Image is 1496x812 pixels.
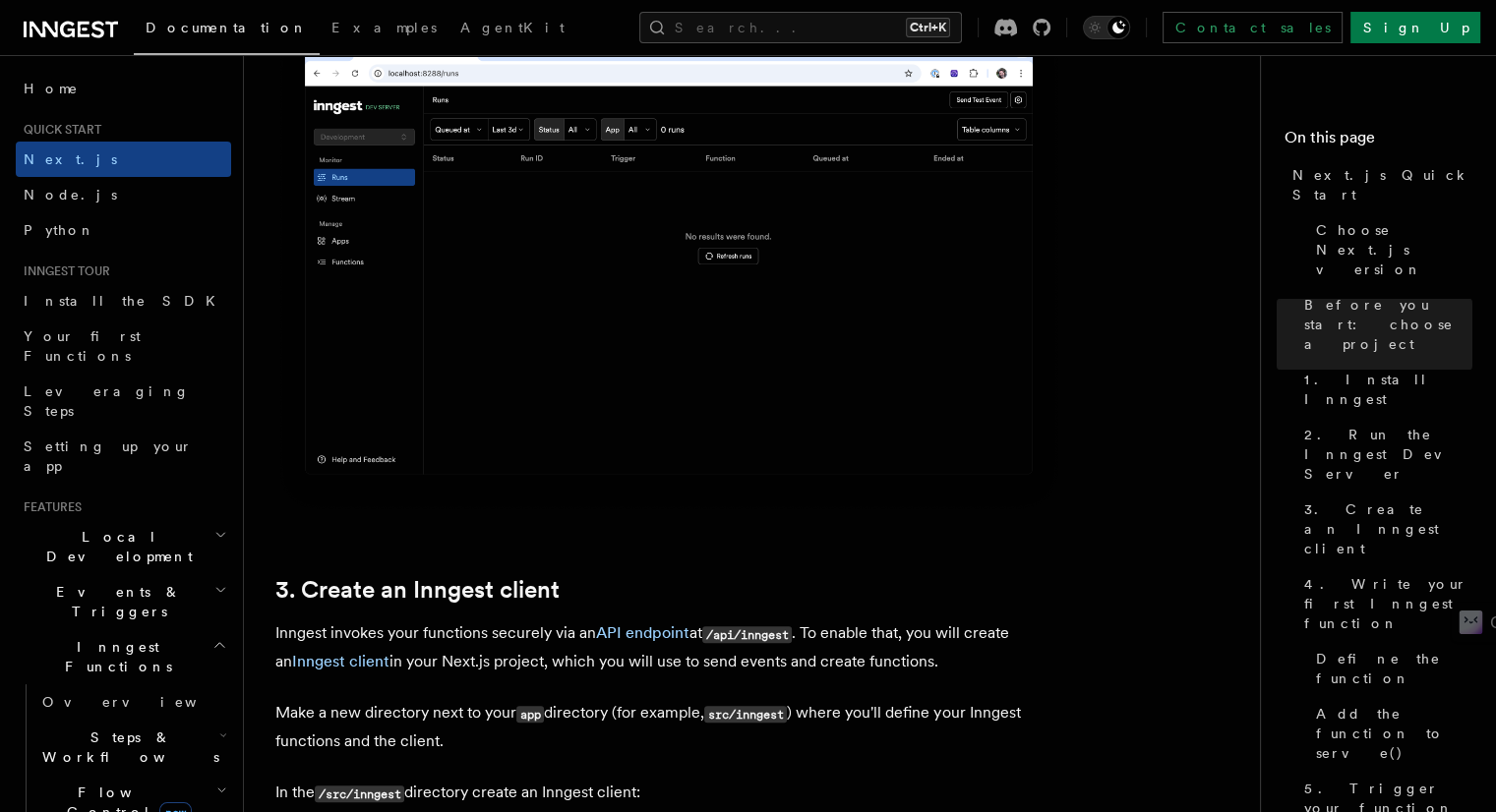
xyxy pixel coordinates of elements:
[1296,287,1472,362] a: Before you start: choose a project
[1308,641,1472,696] a: Define the function
[42,694,245,710] span: Overview
[24,438,193,474] span: Setting up your app
[16,519,231,574] button: Local Development
[16,319,231,374] a: Your first Functions
[275,619,1062,675] p: Inngest invokes your functions securely via an at . To enable that, you will create an in your Ne...
[449,6,576,53] a: AgentKit
[1296,362,1472,417] a: 1. Install Inngest
[24,328,141,364] span: Your first Functions
[146,20,308,35] span: Documentation
[16,637,212,676] span: Inngest Functions
[24,383,190,419] span: Leveraging Steps
[16,71,231,106] a: Home
[16,122,101,138] span: Quick start
[24,222,95,238] span: Python
[16,582,214,621] span: Events & Triggers
[1316,704,1472,763] span: Add the function to serve()
[1296,566,1472,641] a: 4. Write your first Inngest function
[24,187,117,203] span: Node.js
[1316,649,1472,688] span: Define the function
[1285,126,1472,157] h4: On this page
[24,79,79,98] span: Home
[1308,696,1472,771] a: Add the function to serve()
[16,283,231,319] a: Install the SDK
[16,263,110,279] span: Inngest tour
[331,20,437,35] span: Examples
[16,429,231,484] a: Setting up your app
[1296,492,1472,566] a: 3. Create an Inngest client
[1304,370,1472,409] span: 1. Install Inngest
[1316,220,1472,279] span: Choose Next.js version
[16,374,231,429] a: Leveraging Steps
[315,785,404,802] code: /src/inngest
[460,20,565,35] span: AgentKit
[1296,417,1472,492] a: 2. Run the Inngest Dev Server
[24,293,227,309] span: Install the SDK
[1163,12,1343,43] a: Contact sales
[16,574,231,629] button: Events & Triggers
[1304,425,1472,484] span: 2. Run the Inngest Dev Server
[516,706,544,723] code: app
[275,779,1062,807] p: In the directory create an Inngest client:
[1304,499,1472,558] span: 3. Create an Inngest client
[275,699,1062,755] p: Make a new directory next to your directory (for example, ) where you'll define your Inngest func...
[1350,12,1480,43] a: Sign Up
[134,6,320,55] a: Documentation
[16,142,231,177] a: Next.js
[596,623,689,642] a: API endpoint
[702,626,792,643] code: /api/inngest
[24,151,117,167] span: Next.js
[34,684,231,720] a: Overview
[639,12,962,43] button: Search...Ctrl+K
[1285,157,1472,212] a: Next.js Quick Start
[320,6,449,53] a: Examples
[34,727,219,767] span: Steps & Workflows
[704,706,787,723] code: src/inngest
[16,177,231,212] a: Node.js
[1308,212,1472,287] a: Choose Next.js version
[16,499,82,515] span: Features
[275,576,560,604] a: 3. Create an Inngest client
[275,20,1062,514] img: Inngest Dev Server's 'Runs' tab with no data
[34,720,231,775] button: Steps & Workflows
[1304,295,1472,354] span: Before you start: choose a project
[16,212,231,248] a: Python
[906,18,950,37] kbd: Ctrl+K
[16,629,231,684] button: Inngest Functions
[1292,165,1472,204] span: Next.js Quick Start
[1304,574,1472,633] span: 4. Write your first Inngest function
[16,527,214,566] span: Local Development
[292,652,389,670] a: Inngest client
[1083,16,1130,39] button: Toggle dark mode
